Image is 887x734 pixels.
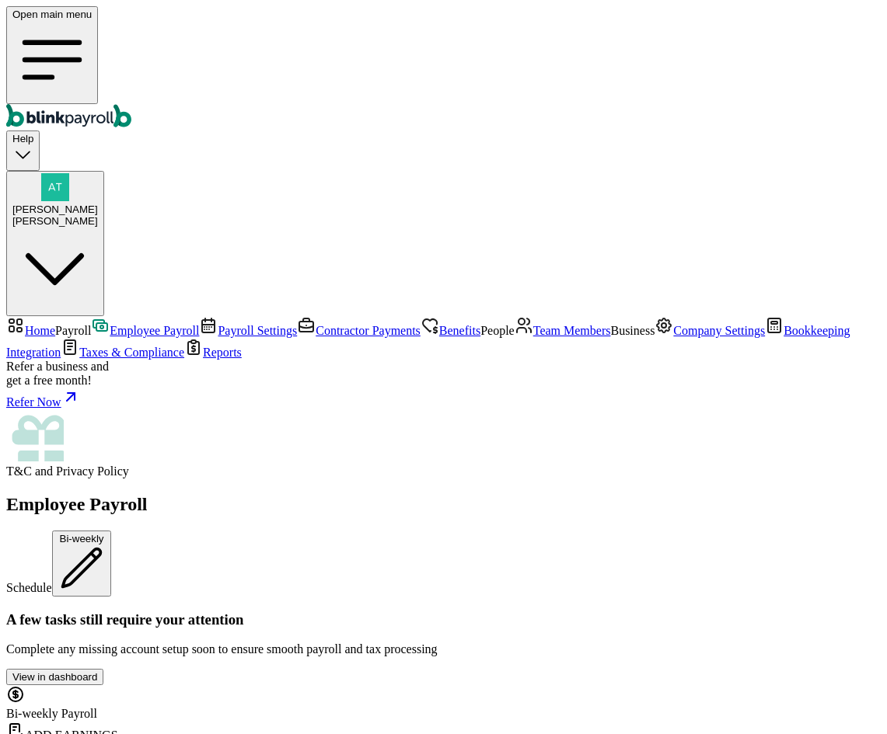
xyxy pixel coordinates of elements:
span: Employee Payroll [110,324,199,337]
span: Payroll Settings [218,324,297,337]
a: Payroll Settings [199,324,297,337]
div: View in dashboard [12,671,97,683]
button: [PERSON_NAME][PERSON_NAME] [6,171,104,317]
span: Open main menu [12,9,92,20]
a: Refer Now [6,388,881,409]
span: Home [25,324,55,337]
p: Complete any missing account setup soon to ensure smooth payroll and tax processing [6,642,881,656]
span: Reports [203,346,242,359]
a: Home [6,324,55,337]
span: Bi-weekly Payroll [6,707,97,720]
span: Payroll [55,324,91,337]
button: View in dashboard [6,669,103,685]
span: People [480,324,515,337]
span: Contractor Payments [316,324,421,337]
span: Taxes & Compliance [79,346,184,359]
span: Privacy Policy [56,464,129,478]
button: Bi-weekly [52,530,112,597]
button: Open main menu [6,6,98,104]
span: [PERSON_NAME] [12,204,98,215]
span: and [6,464,129,478]
span: Business [610,324,655,337]
nav: Sidebar [6,316,881,478]
a: Benefits [421,324,480,337]
span: Benefits [439,324,480,337]
span: Help [12,133,33,144]
span: Team Members [533,324,611,337]
a: Reports [184,346,242,359]
div: Refer a business and get a free month! [6,360,881,388]
button: Help [6,130,40,170]
div: Schedule [6,530,881,597]
div: [PERSON_NAME] [12,215,98,227]
a: Employee Payroll [91,324,199,337]
nav: Global [6,6,881,130]
iframe: Chat Widget [628,566,887,734]
span: Company Settings [673,324,765,337]
a: Team Members [515,324,611,337]
span: T&C [6,464,32,478]
a: Contractor Payments [297,324,421,337]
h2: Employee Payroll [6,494,881,515]
a: Taxes & Compliance [61,346,184,359]
a: Company Settings [655,324,765,337]
h3: A few tasks still require your attention [6,611,881,628]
